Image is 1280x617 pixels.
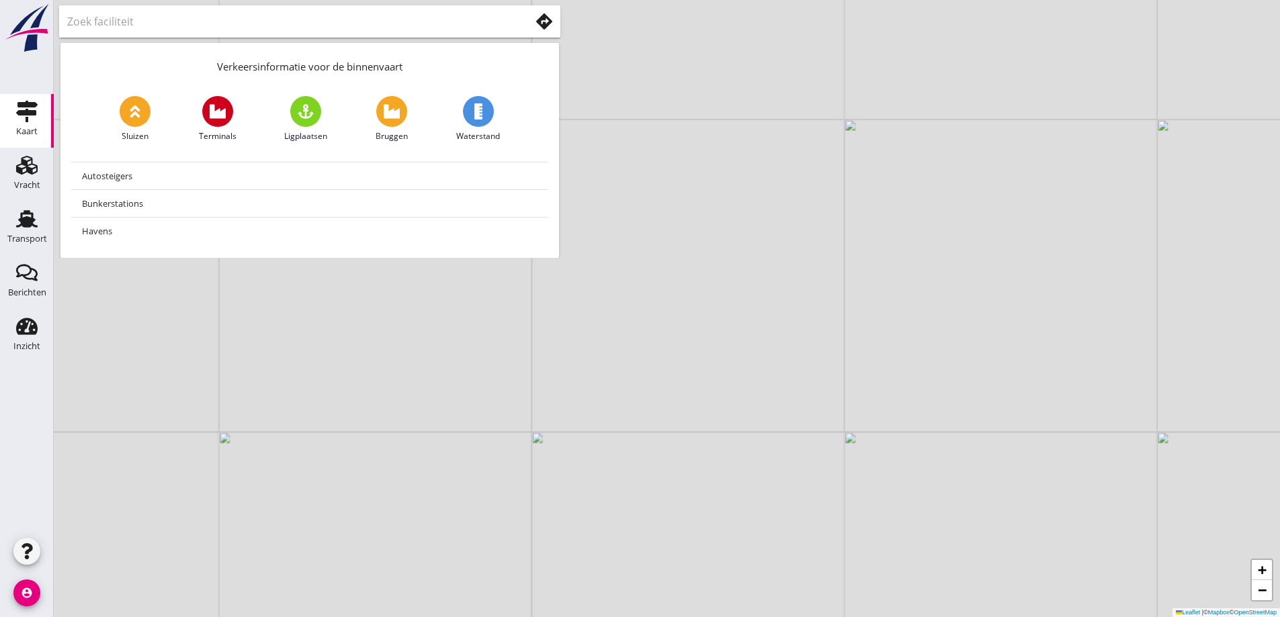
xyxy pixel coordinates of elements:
[67,11,511,32] input: Zoek faciliteit
[1258,561,1267,578] span: +
[16,127,38,136] div: Kaart
[456,96,500,142] a: Waterstand
[1176,609,1200,616] a: Leaflet
[284,96,327,142] a: Ligplaatsen
[82,168,538,184] div: Autosteigers
[1234,609,1277,616] a: OpenStreetMap
[456,130,500,142] span: Waterstand
[82,195,538,211] div: Bunkerstations
[1258,581,1267,598] span: −
[376,96,408,142] a: Bruggen
[60,43,559,85] div: Verkeersinformatie voor de binnenvaart
[13,342,40,350] div: Inzicht
[82,223,538,239] div: Havens
[3,3,51,53] img: logo-small.a267ee39.svg
[122,130,148,142] span: Sluizen
[1208,609,1230,616] a: Mapbox
[7,234,47,243] div: Transport
[120,96,151,142] a: Sluizen
[1202,609,1203,616] span: |
[14,181,40,189] div: Vracht
[8,288,46,297] div: Berichten
[1252,560,1272,580] a: Zoom in
[376,130,408,142] span: Bruggen
[199,130,237,142] span: Terminals
[13,579,40,606] i: account_circle
[1252,580,1272,600] a: Zoom out
[199,96,237,142] a: Terminals
[1172,608,1280,617] div: © ©
[284,130,327,142] span: Ligplaatsen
